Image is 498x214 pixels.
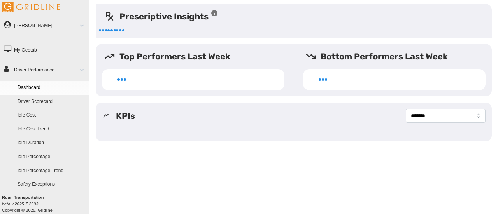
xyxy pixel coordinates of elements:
[14,177,89,191] a: Safety Exceptions
[104,10,218,23] h5: Prescriptive Insights
[305,50,492,63] h5: Bottom Performers Last Week
[14,164,89,178] a: Idle Percentage Trend
[14,191,89,205] a: Safety Exception Trend
[14,122,89,136] a: Idle Cost Trend
[104,50,291,63] h5: Top Performers Last Week
[14,108,89,122] a: Idle Cost
[14,81,89,95] a: Dashboard
[14,95,89,109] a: Driver Scorecard
[14,150,89,164] a: Idle Percentage
[2,202,38,206] i: beta v.2025.7.2993
[2,194,89,213] div: Copyright © 2025, Gridline
[116,110,135,122] h5: KPIs
[2,2,60,12] img: Gridline
[14,136,89,150] a: Idle Duration
[2,195,44,200] b: Ruan Transportation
